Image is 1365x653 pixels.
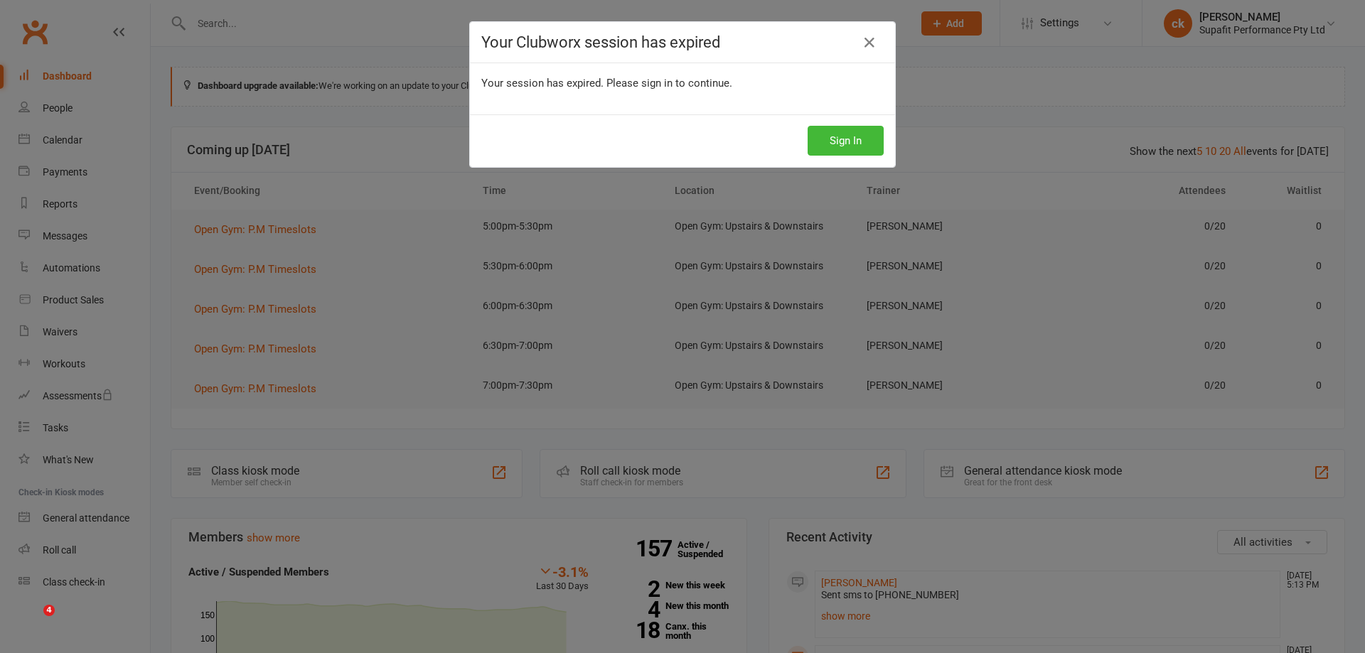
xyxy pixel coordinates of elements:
[14,605,48,639] iframe: Intercom live chat
[43,605,55,616] span: 4
[858,31,881,54] a: Close
[808,126,884,156] button: Sign In
[481,33,884,51] h4: Your Clubworx session has expired
[481,77,732,90] span: Your session has expired. Please sign in to continue.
